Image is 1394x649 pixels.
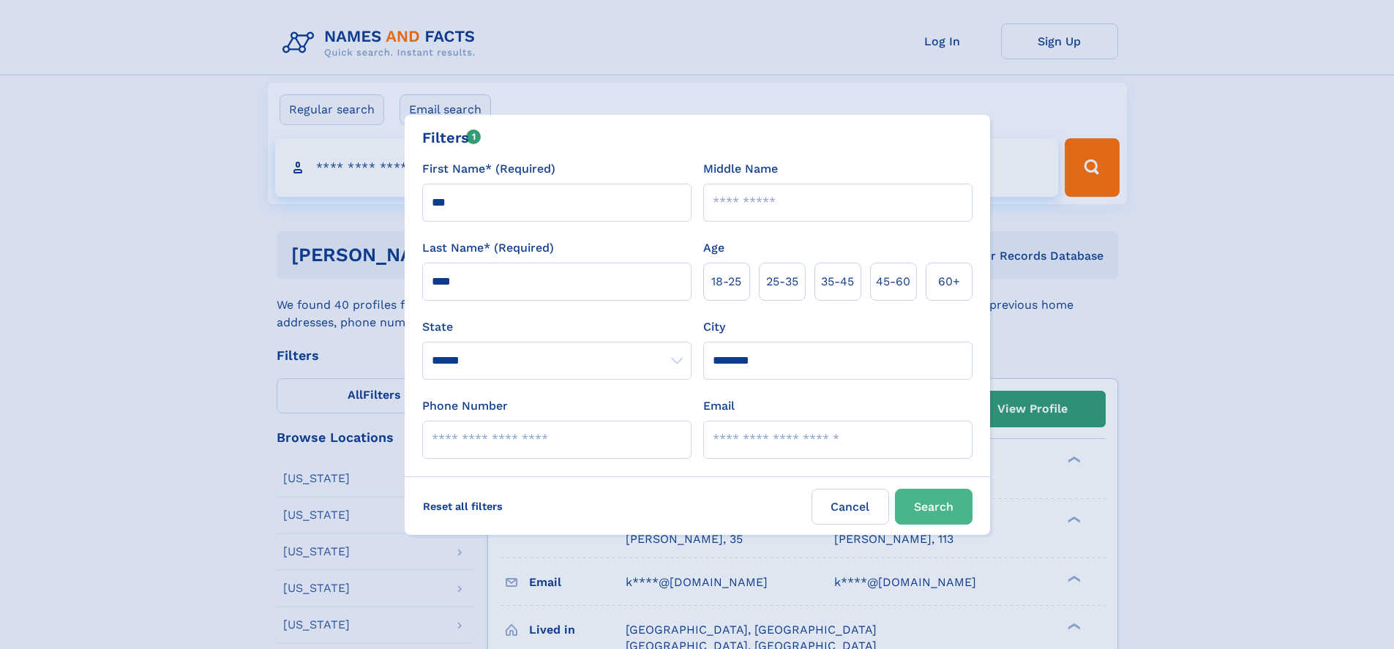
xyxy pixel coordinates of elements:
[422,160,555,178] label: First Name* (Required)
[422,127,481,149] div: Filters
[766,273,798,290] span: 25‑35
[812,489,889,525] label: Cancel
[703,318,725,336] label: City
[703,239,724,257] label: Age
[422,318,692,336] label: State
[413,489,512,524] label: Reset all filters
[821,273,854,290] span: 35‑45
[422,239,554,257] label: Last Name* (Required)
[895,489,973,525] button: Search
[938,273,960,290] span: 60+
[422,397,508,415] label: Phone Number
[703,397,735,415] label: Email
[703,160,778,178] label: Middle Name
[876,273,910,290] span: 45‑60
[711,273,741,290] span: 18‑25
